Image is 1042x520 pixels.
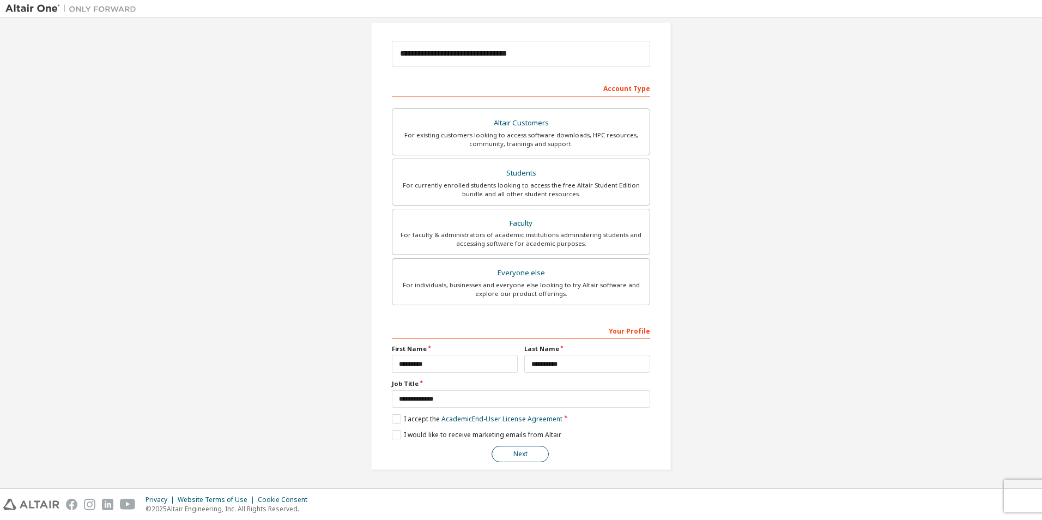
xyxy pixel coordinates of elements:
div: Everyone else [399,265,643,281]
label: I would like to receive marketing emails from Altair [392,430,561,439]
div: Your Profile [392,322,650,339]
label: Job Title [392,379,650,388]
div: For faculty & administrators of academic institutions administering students and accessing softwa... [399,231,643,248]
img: altair_logo.svg [3,499,59,510]
img: Altair One [5,3,142,14]
label: I accept the [392,414,562,424]
label: Last Name [524,344,650,353]
div: For individuals, businesses and everyone else looking to try Altair software and explore our prod... [399,281,643,298]
div: Account Type [392,79,650,96]
div: Faculty [399,216,643,231]
button: Next [492,446,549,462]
img: linkedin.svg [102,499,113,510]
div: For currently enrolled students looking to access the free Altair Student Edition bundle and all ... [399,181,643,198]
div: Cookie Consent [258,495,314,504]
img: facebook.svg [66,499,77,510]
a: Academic End-User License Agreement [441,414,562,424]
div: Altair Customers [399,116,643,131]
img: instagram.svg [84,499,95,510]
div: Privacy [146,495,178,504]
img: youtube.svg [120,499,136,510]
div: Students [399,166,643,181]
div: Website Terms of Use [178,495,258,504]
div: For existing customers looking to access software downloads, HPC resources, community, trainings ... [399,131,643,148]
p: © 2025 Altair Engineering, Inc. All Rights Reserved. [146,504,314,513]
label: First Name [392,344,518,353]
